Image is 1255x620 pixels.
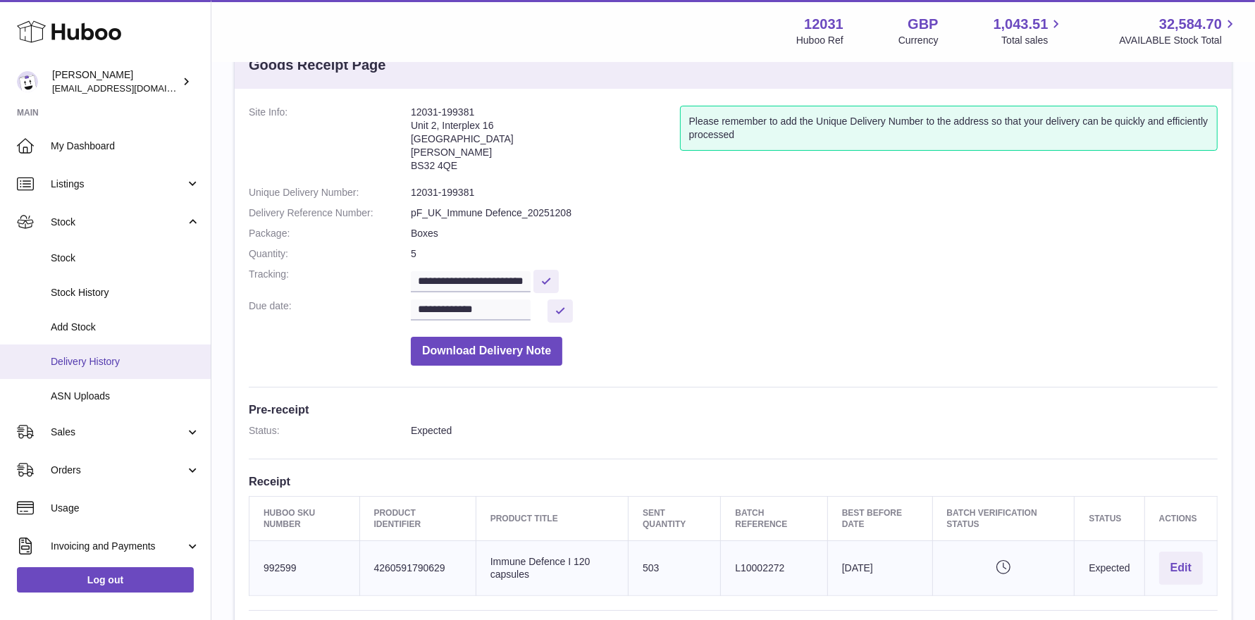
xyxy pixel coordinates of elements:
td: 4260591790629 [359,541,476,596]
th: Product Identifier [359,496,476,540]
span: Stock [51,252,200,265]
img: admin@makewellforyou.com [17,71,38,92]
div: Please remember to add the Unique Delivery Number to the address so that your delivery can be qui... [680,106,1218,151]
span: 1,043.51 [994,15,1049,34]
dt: Status: [249,424,411,438]
h3: Receipt [249,473,1218,489]
dt: Delivery Reference Number: [249,206,411,220]
span: Stock History [51,286,200,299]
div: Currency [898,34,939,47]
th: Batch Verification Status [932,496,1075,540]
strong: GBP [908,15,938,34]
dt: Tracking: [249,268,411,292]
td: Immune Defence I 120 capsules [476,541,628,596]
td: L10002272 [721,541,827,596]
span: Listings [51,178,185,191]
span: Sales [51,426,185,439]
span: My Dashboard [51,139,200,153]
th: Best Before Date [827,496,932,540]
dt: Due date: [249,299,411,323]
a: 1,043.51 Total sales [994,15,1065,47]
td: [DATE] [827,541,932,596]
a: Log out [17,567,194,593]
dt: Site Info: [249,106,411,179]
span: Orders [51,464,185,477]
th: Actions [1144,496,1217,540]
td: 992599 [249,541,360,596]
span: 32,584.70 [1159,15,1222,34]
a: 32,584.70 AVAILABLE Stock Total [1119,15,1238,47]
td: Expected [1075,541,1144,596]
span: [EMAIL_ADDRESS][DOMAIN_NAME] [52,82,207,94]
dt: Quantity: [249,247,411,261]
div: [PERSON_NAME] [52,68,179,95]
span: Usage [51,502,200,515]
td: 503 [629,541,721,596]
address: 12031-199381 Unit 2, Interplex 16 [GEOGRAPHIC_DATA] [PERSON_NAME] BS32 4QE [411,106,680,179]
span: Delivery History [51,355,200,368]
span: ASN Uploads [51,390,200,403]
dd: pF_UK_Immune Defence_20251208 [411,206,1218,220]
th: Batch Reference [721,496,827,540]
div: Huboo Ref [796,34,843,47]
dd: Expected [411,424,1218,438]
dt: Unique Delivery Number: [249,186,411,199]
span: Total sales [1001,34,1064,47]
span: Add Stock [51,321,200,334]
strong: 12031 [804,15,843,34]
button: Download Delivery Note [411,337,562,366]
h3: Goods Receipt Page [249,56,386,75]
dd: Boxes [411,227,1218,240]
span: Stock [51,216,185,229]
span: Invoicing and Payments [51,540,185,553]
h3: Pre-receipt [249,402,1218,417]
span: AVAILABLE Stock Total [1119,34,1238,47]
th: Status [1075,496,1144,540]
button: Edit [1159,552,1203,585]
dt: Package: [249,227,411,240]
th: Product title [476,496,628,540]
dd: 5 [411,247,1218,261]
th: Huboo SKU Number [249,496,360,540]
dd: 12031-199381 [411,186,1218,199]
th: Sent Quantity [629,496,721,540]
